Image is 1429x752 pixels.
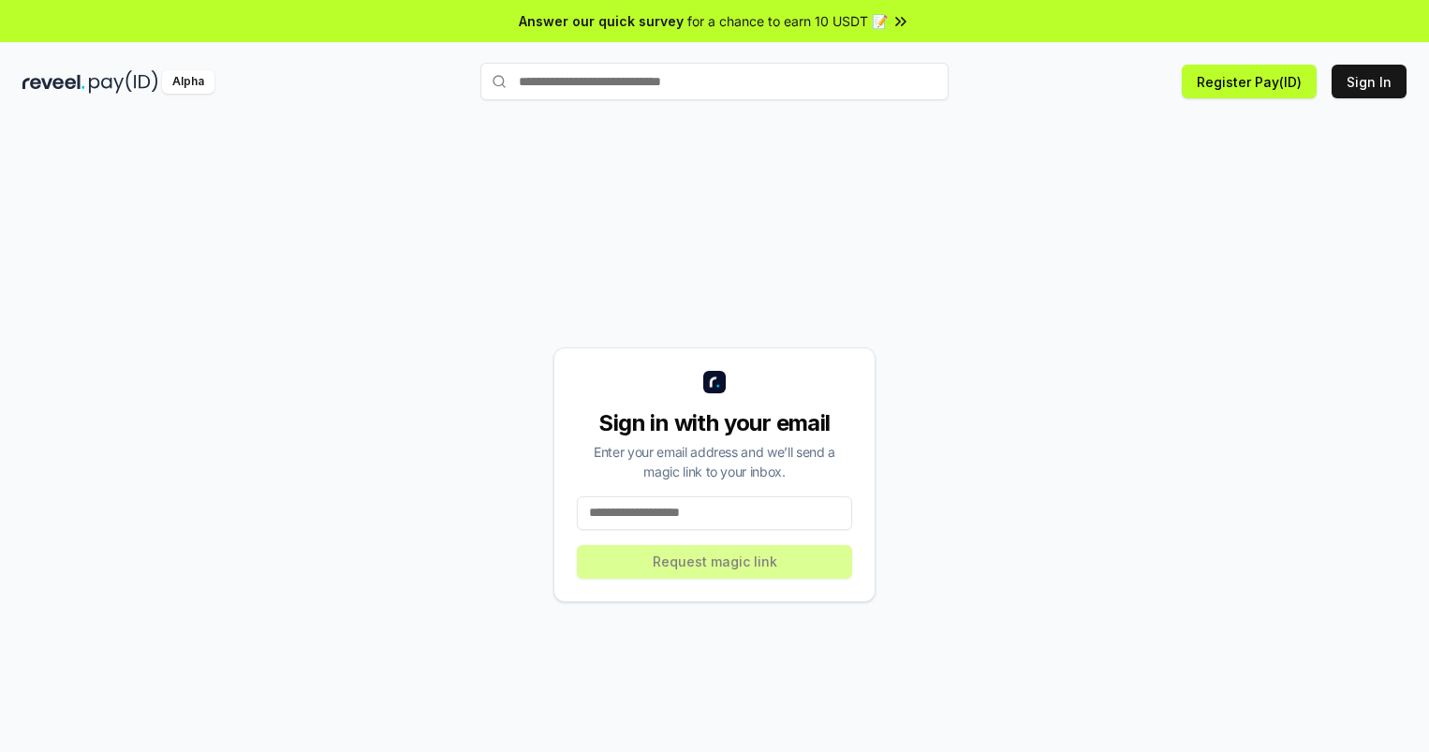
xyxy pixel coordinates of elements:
img: reveel_dark [22,70,85,94]
img: logo_small [703,371,726,393]
div: Sign in with your email [577,408,852,438]
button: Sign In [1332,65,1407,98]
button: Register Pay(ID) [1182,65,1317,98]
span: Answer our quick survey [519,11,684,31]
img: pay_id [89,70,158,94]
div: Alpha [162,70,214,94]
div: Enter your email address and we’ll send a magic link to your inbox. [577,442,852,481]
span: for a chance to earn 10 USDT 📝 [687,11,888,31]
